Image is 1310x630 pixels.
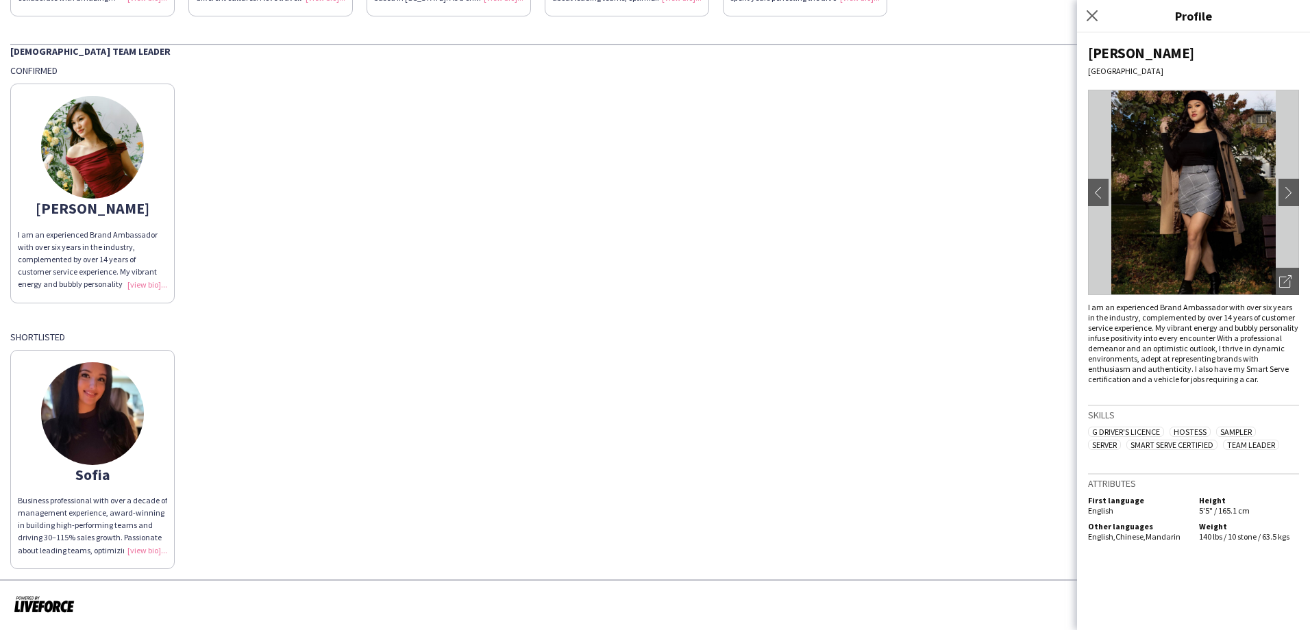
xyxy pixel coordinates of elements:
[10,331,1300,343] div: Shortlisted
[1088,440,1121,450] span: Server
[1272,268,1299,295] div: Open photos pop-in
[18,468,167,481] div: Sofia
[10,44,1300,58] div: [DEMOGRAPHIC_DATA] Team Leader
[1088,66,1299,76] div: [GEOGRAPHIC_DATA]
[41,362,144,465] img: thumb-4404051c-6014-4609-84ce-abbf3c8e62f3.jpg
[1088,531,1115,542] span: English ,
[1199,531,1289,542] span: 140 lbs / 10 stone / 63.5 kgs
[1126,440,1218,450] span: Smart Serve Certified
[14,594,75,614] img: Powered by Liveforce
[1088,495,1188,505] h5: First language
[1170,427,1211,437] span: Hostess
[1088,505,1113,516] span: English
[1088,302,1299,384] div: I am an experienced Brand Ambassador with over six years in the industry, complemented by over 14...
[1088,521,1188,531] h5: Other languages
[1077,7,1310,25] h3: Profile
[1199,505,1250,516] span: 5'5" / 165.1 cm
[1199,495,1299,505] h5: Height
[1223,440,1279,450] span: Team Leader
[1146,531,1181,542] span: Mandarin
[10,64,1300,77] div: Confirmed
[1088,477,1299,490] h3: Attributes
[18,229,167,291] div: I am an experienced Brand Ambassador with over six years in the industry, complemented by over 14...
[1088,44,1299,62] div: [PERSON_NAME]
[1199,521,1299,531] h5: Weight
[1088,90,1299,295] img: Crew avatar or photo
[41,96,144,199] img: thumb-6822569337d1e.jpeg
[18,494,167,557] div: Business professional with over a decade of management experience, award-winning in building high...
[1088,427,1164,437] span: G Driver's Licence
[18,202,167,214] div: [PERSON_NAME]
[1216,427,1256,437] span: Sampler
[1115,531,1146,542] span: Chinese ,
[1088,409,1299,421] h3: Skills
